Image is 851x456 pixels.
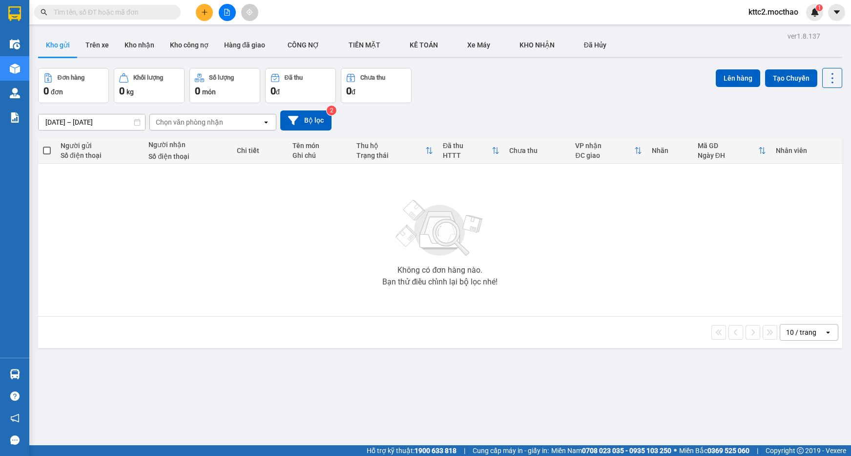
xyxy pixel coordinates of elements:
[10,88,20,98] img: warehouse-icon
[679,445,749,456] span: Miền Bắc
[473,445,549,456] span: Cung cấp máy in - giấy in:
[346,85,352,97] span: 0
[241,4,258,21] button: aim
[575,152,634,159] div: ĐC giao
[519,41,555,49] span: KHO NHẬN
[443,142,492,150] div: Đã thu
[38,33,78,57] button: Kho gửi
[8,6,21,21] img: logo-vxr
[10,391,20,401] span: question-circle
[202,88,216,96] span: món
[464,445,465,456] span: |
[741,6,806,18] span: kttc2.mocthao
[189,68,260,103] button: Số lượng0món
[674,449,677,453] span: ⚪️
[584,41,606,49] span: Đã Hủy
[788,31,820,42] div: ver 1.8.137
[237,147,283,154] div: Chi tiết
[58,74,84,81] div: Đơn hàng
[509,147,566,154] div: Chưa thu
[797,447,804,454] span: copyright
[262,118,270,126] svg: open
[156,117,223,127] div: Chọn văn phòng nhận
[133,74,163,81] div: Khối lượng
[575,142,634,150] div: VP nhận
[356,142,425,150] div: Thu hộ
[438,138,504,164] th: Toggle SortBy
[224,9,230,16] span: file-add
[693,138,771,164] th: Toggle SortBy
[119,85,125,97] span: 0
[341,68,412,103] button: Chưa thu0đ
[196,4,213,21] button: plus
[54,7,169,18] input: Tìm tên, số ĐT hoặc mã đơn
[280,110,332,130] button: Bộ lọc
[10,64,20,74] img: warehouse-icon
[61,152,139,159] div: Số điện thoại
[61,142,139,150] div: Người gửi
[216,33,273,57] button: Hàng đã giao
[117,33,162,57] button: Kho nhận
[360,74,385,81] div: Chưa thu
[716,69,760,87] button: Lên hàng
[652,147,688,154] div: Nhãn
[126,88,134,96] span: kg
[201,9,208,16] span: plus
[10,112,20,123] img: solution-icon
[776,147,837,154] div: Nhân viên
[288,41,319,49] span: CÔNG NỢ
[786,327,816,337] div: 10 / trang
[467,41,490,49] span: Xe Máy
[443,152,492,159] div: HTTT
[292,152,346,159] div: Ghi chú
[276,88,280,96] span: đ
[41,9,47,16] span: search
[148,141,227,149] div: Người nhận
[38,68,109,103] button: Đơn hàng0đơn
[10,413,20,423] span: notification
[382,278,498,286] div: Bạn thử điều chỉnh lại bộ lọc nhé!
[195,85,200,97] span: 0
[352,88,355,96] span: đ
[824,328,832,336] svg: open
[246,9,253,16] span: aim
[10,369,20,379] img: warehouse-icon
[162,33,216,57] button: Kho công nợ
[391,194,489,262] img: svg+xml;base64,PHN2ZyBjbGFzcz0ibGlzdC1wbHVnX19zdmciIHhtbG5zPSJodHRwOi8vd3d3LnczLm9yZy8yMDAwL3N2Zy...
[832,8,841,17] span: caret-down
[39,114,145,130] input: Select a date range.
[148,152,227,160] div: Số điện thoại
[757,445,758,456] span: |
[410,41,438,49] span: KẾ TOÁN
[817,4,821,11] span: 1
[707,447,749,455] strong: 0369 525 060
[765,69,817,87] button: Tạo Chuyến
[698,152,758,159] div: Ngày ĐH
[810,8,819,17] img: icon-new-feature
[285,74,303,81] div: Đã thu
[367,445,457,456] span: Hỗ trợ kỹ thuật:
[51,88,63,96] span: đơn
[828,4,845,21] button: caret-down
[219,4,236,21] button: file-add
[397,266,482,274] div: Không có đơn hàng nào.
[356,152,425,159] div: Trạng thái
[78,33,117,57] button: Trên xe
[582,447,671,455] strong: 0708 023 035 - 0935 103 250
[114,68,185,103] button: Khối lượng0kg
[10,435,20,445] span: message
[292,142,346,150] div: Tên món
[551,445,671,456] span: Miền Nam
[209,74,234,81] div: Số lượng
[698,142,758,150] div: Mã GD
[10,39,20,49] img: warehouse-icon
[816,4,823,11] sup: 1
[415,447,457,455] strong: 1900 633 818
[570,138,646,164] th: Toggle SortBy
[327,106,336,115] sup: 2
[43,85,49,97] span: 0
[270,85,276,97] span: 0
[349,41,380,49] span: TIỀN MẶT
[352,138,438,164] th: Toggle SortBy
[265,68,336,103] button: Đã thu0đ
